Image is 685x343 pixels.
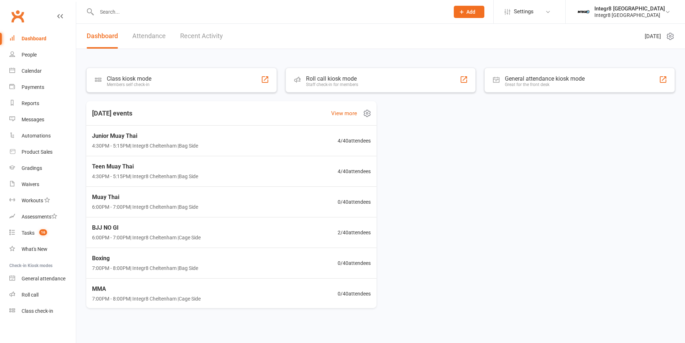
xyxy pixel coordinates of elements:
span: 2 / 40 attendees [338,229,371,236]
span: 7:00PM - 8:00PM | Integr8 Cheltenham | Bag Side [92,264,198,272]
span: 7:00PM - 8:00PM | Integr8 Cheltenham | Cage Side [92,295,201,303]
div: Product Sales [22,149,52,155]
div: Integr8 [GEOGRAPHIC_DATA] [594,5,665,12]
a: View more [331,109,357,118]
a: Dashboard [87,24,118,49]
div: Automations [22,133,51,139]
div: Assessments [22,214,57,220]
div: Workouts [22,198,43,203]
div: Class check-in [22,308,53,314]
div: People [22,52,37,58]
a: People [9,47,76,63]
button: Add [454,6,484,18]
a: Roll call [9,287,76,303]
a: Tasks 16 [9,225,76,241]
a: Gradings [9,160,76,176]
span: 4 / 40 attendees [338,137,371,145]
div: Calendar [22,68,42,74]
a: Dashboard [9,31,76,47]
a: Attendance [132,24,166,49]
a: Clubworx [9,7,27,25]
span: 0 / 40 attendees [338,290,371,298]
a: What's New [9,241,76,257]
span: [DATE] [645,32,661,41]
div: Class kiosk mode [107,75,151,82]
a: Reports [9,95,76,112]
span: 0 / 40 attendees [338,198,371,206]
span: Add [466,9,475,15]
span: 6:00PM - 7:00PM | Integr8 Cheltenham | Bag Side [92,203,198,211]
img: thumb_image1744271085.png [576,5,591,19]
span: Junior Muay Thai [92,131,198,141]
div: Great for the front desk [505,82,585,87]
a: Class kiosk mode [9,303,76,319]
span: Boxing [92,254,198,263]
input: Search... [95,7,444,17]
a: Waivers [9,176,76,193]
div: Tasks [22,230,35,236]
div: Dashboard [22,36,46,41]
span: 6:00PM - 7:00PM | Integr8 Cheltenham | Cage Side [92,234,201,242]
span: 4 / 40 attendees [338,167,371,175]
a: Recent Activity [180,24,223,49]
a: Payments [9,79,76,95]
a: General attendance kiosk mode [9,271,76,287]
div: Roll call kiosk mode [306,75,358,82]
h3: [DATE] events [86,107,138,120]
a: Automations [9,128,76,144]
div: What's New [22,246,47,252]
div: Integr8 [GEOGRAPHIC_DATA] [594,12,665,18]
span: 4:30PM - 5:15PM | Integr8 Cheltenham | Bag Side [92,172,198,180]
span: 0 / 40 attendees [338,259,371,267]
div: Payments [22,84,44,90]
span: BJJ NO GI [92,223,201,233]
div: General attendance kiosk mode [505,75,585,82]
div: Staff check-in for members [306,82,358,87]
span: Settings [514,4,534,20]
div: Gradings [22,165,42,171]
div: Reports [22,100,39,106]
span: MMA [92,284,201,294]
a: Calendar [9,63,76,79]
a: Assessments [9,209,76,225]
div: General attendance [22,276,65,281]
span: 16 [39,229,47,235]
div: Roll call [22,292,38,298]
a: Product Sales [9,144,76,160]
span: Muay Thai [92,193,198,202]
span: 4:30PM - 5:15PM | Integr8 Cheltenham | Bag Side [92,142,198,150]
div: Waivers [22,181,39,187]
div: Messages [22,117,44,122]
a: Messages [9,112,76,128]
div: Members self check-in [107,82,151,87]
a: Workouts [9,193,76,209]
span: Teen Muay Thai [92,162,198,171]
